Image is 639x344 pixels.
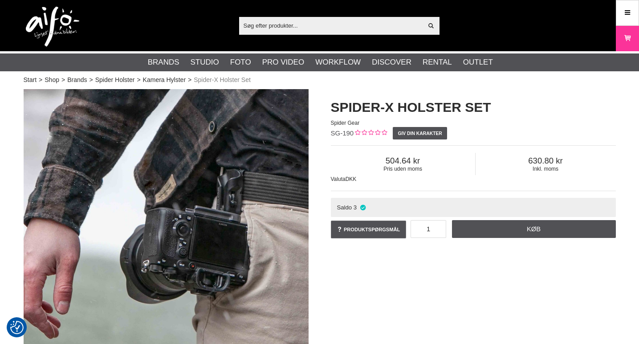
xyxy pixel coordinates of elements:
a: Produktspørgsmål [331,221,407,238]
a: Foto [230,57,251,68]
a: Shop [45,75,59,85]
a: Brands [67,75,87,85]
a: Brands [148,57,179,68]
span: 630.80 [476,156,616,166]
span: Inkl. moms [476,166,616,172]
a: Workflow [315,57,361,68]
span: SG-190 [331,129,354,137]
span: > [39,75,42,85]
a: Rental [423,57,452,68]
span: > [61,75,65,85]
h1: Spider-X Holster Set [331,98,616,117]
a: Kamera Hylster [143,75,186,85]
span: DKK [346,176,357,182]
button: Samtykkepræferencer [10,319,24,336]
input: Søg efter produkter... [239,19,423,32]
img: Revisit consent button [10,321,24,334]
a: Pro Video [262,57,304,68]
i: På lager [359,204,366,211]
span: 3 [354,204,357,211]
a: Outlet [463,57,493,68]
span: Saldo [337,204,352,211]
span: > [137,75,140,85]
span: Pris uden moms [331,166,475,172]
a: Spider Holster [95,75,135,85]
a: Køb [452,220,616,238]
img: logo.png [26,7,79,47]
a: Discover [372,57,411,68]
a: Giv din karakter [393,127,447,139]
span: 504.64 [331,156,475,166]
a: Studio [191,57,219,68]
div: Kundebed&#248;mmelse: 0 [354,129,387,138]
span: Spider-X Holster Set [194,75,251,85]
span: > [188,75,191,85]
span: Valuta [331,176,346,182]
span: Spider Gear [331,120,360,126]
a: Start [24,75,37,85]
span: > [90,75,93,85]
